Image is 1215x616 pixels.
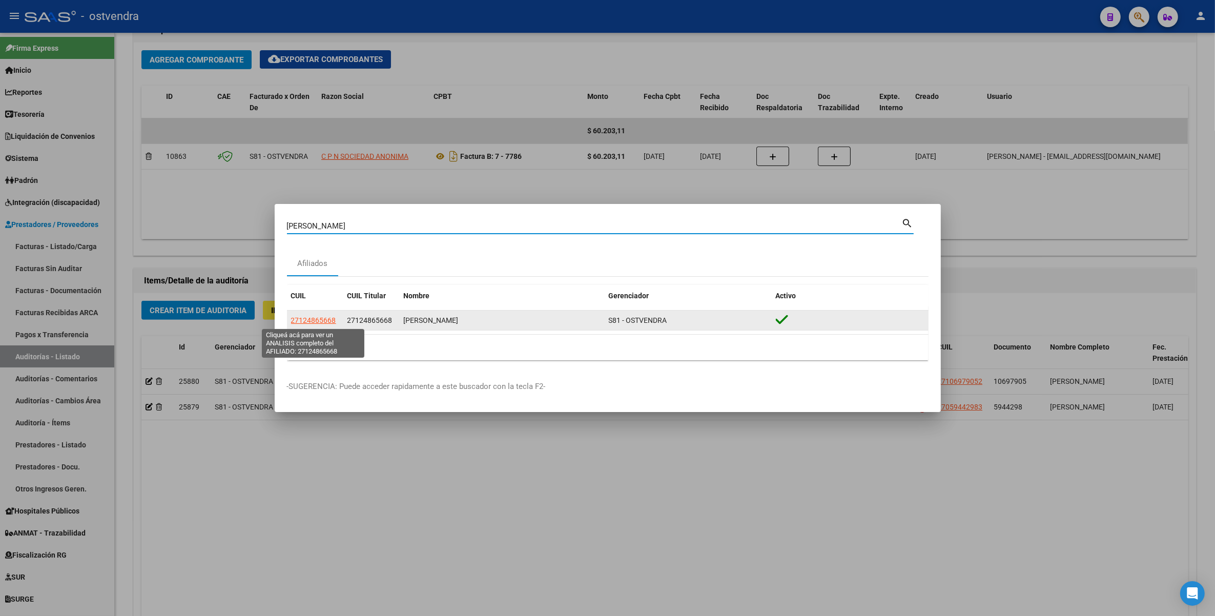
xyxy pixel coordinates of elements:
[287,381,929,393] p: -SUGERENCIA: Puede acceder rapidamente a este buscador con la tecla F2-
[1180,581,1205,606] div: Open Intercom Messenger
[347,292,386,300] span: CUIL Titular
[287,335,929,360] div: 1 total
[400,285,605,307] datatable-header-cell: Nombre
[776,292,796,300] span: Activo
[297,258,327,270] div: Afiliados
[605,285,772,307] datatable-header-cell: Gerenciador
[343,285,400,307] datatable-header-cell: CUIL Titular
[404,315,601,326] div: [PERSON_NAME]
[609,292,649,300] span: Gerenciador
[404,292,430,300] span: Nombre
[609,316,667,324] span: S81 - OSTVENDRA
[291,316,336,324] span: 27124865668
[287,285,343,307] datatable-header-cell: CUIL
[291,292,306,300] span: CUIL
[772,285,929,307] datatable-header-cell: Activo
[347,316,393,324] span: 27124865668
[902,216,914,229] mat-icon: search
